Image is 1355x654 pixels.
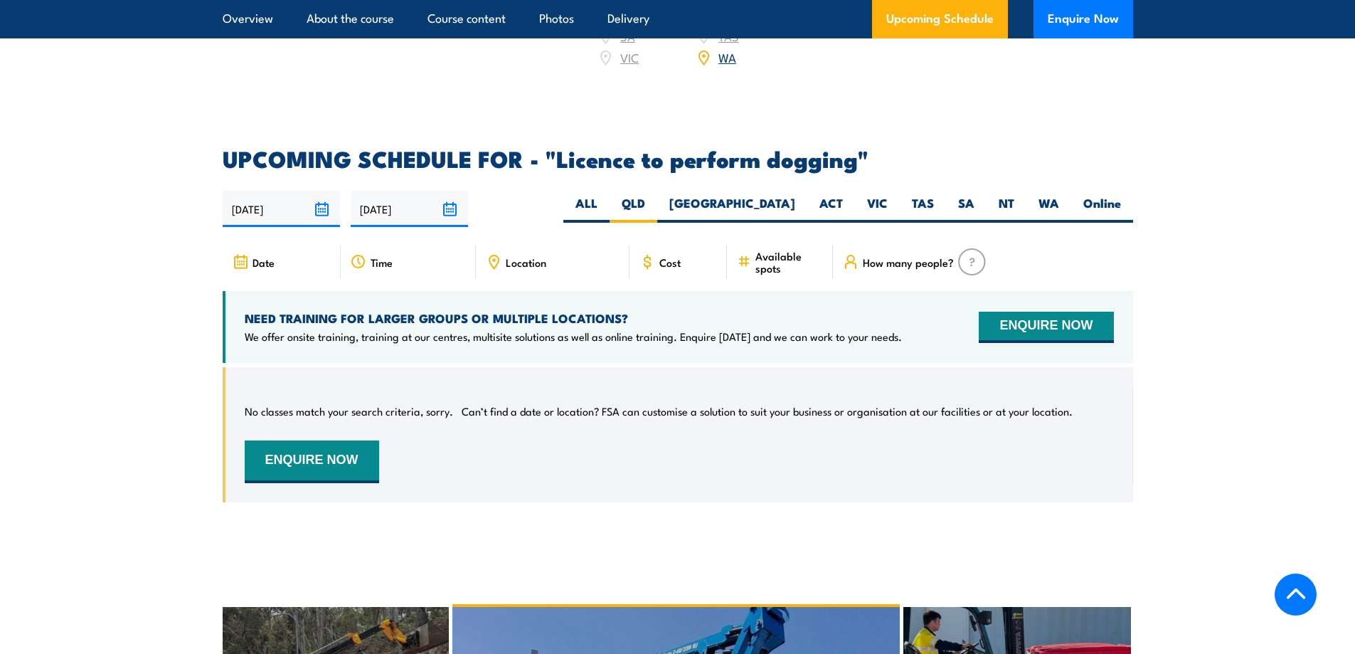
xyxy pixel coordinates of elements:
[718,48,736,65] a: WA
[807,195,855,223] label: ACT
[900,195,946,223] label: TAS
[755,250,823,274] span: Available spots
[223,148,1133,168] h2: UPCOMING SCHEDULE FOR - "Licence to perform dogging"
[979,312,1113,343] button: ENQUIRE NOW
[245,310,902,326] h4: NEED TRAINING FOR LARGER GROUPS OR MULTIPLE LOCATIONS?
[351,191,468,227] input: To date
[855,195,900,223] label: VIC
[563,195,610,223] label: ALL
[1071,195,1133,223] label: Online
[245,329,902,344] p: We offer onsite training, training at our centres, multisite solutions as well as online training...
[223,191,340,227] input: From date
[245,404,453,418] p: No classes match your search criteria, sorry.
[610,195,657,223] label: QLD
[863,256,954,268] span: How many people?
[657,195,807,223] label: [GEOGRAPHIC_DATA]
[253,256,275,268] span: Date
[506,256,546,268] span: Location
[245,441,379,483] button: ENQUIRE NOW
[1026,195,1071,223] label: WA
[659,256,681,268] span: Cost
[946,195,987,223] label: SA
[462,404,1073,418] p: Can’t find a date or location? FSA can customise a solution to suit your business or organisation...
[371,256,393,268] span: Time
[987,195,1026,223] label: NT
